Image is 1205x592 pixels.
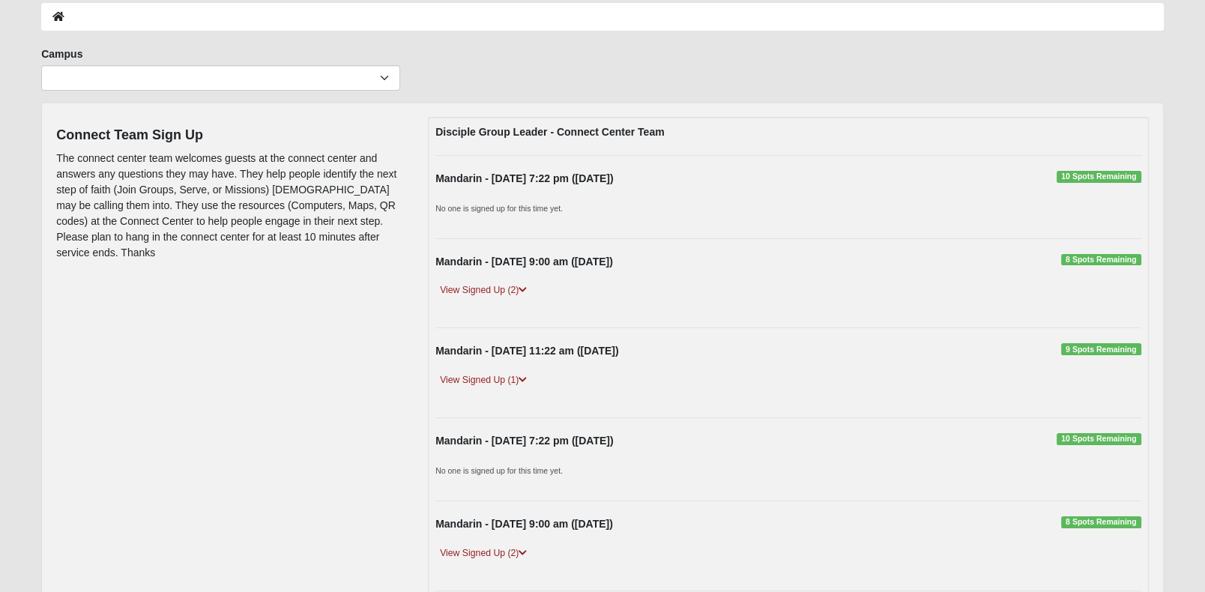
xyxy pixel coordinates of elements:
[435,546,531,561] a: View Signed Up (2)
[1061,254,1141,266] span: 8 Spots Remaining
[435,126,664,138] strong: Disciple Group Leader - Connect Center Team
[435,172,613,184] strong: Mandarin - [DATE] 7:22 pm ([DATE])
[41,46,82,61] label: Campus
[435,256,613,268] strong: Mandarin - [DATE] 9:00 am ([DATE])
[435,372,531,388] a: View Signed Up (1)
[435,283,531,298] a: View Signed Up (2)
[435,345,619,357] strong: Mandarin - [DATE] 11:22 am ([DATE])
[1057,433,1141,445] span: 10 Spots Remaining
[435,518,613,530] strong: Mandarin - [DATE] 9:00 am ([DATE])
[1061,516,1141,528] span: 8 Spots Remaining
[435,435,613,447] strong: Mandarin - [DATE] 7:22 pm ([DATE])
[435,204,563,213] small: No one is signed up for this time yet.
[56,151,405,261] p: The connect center team welcomes guests at the connect center and answers any questions they may ...
[1061,343,1141,355] span: 9 Spots Remaining
[1057,171,1141,183] span: 10 Spots Remaining
[56,127,405,144] h4: Connect Team Sign Up
[435,466,563,475] small: No one is signed up for this time yet.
